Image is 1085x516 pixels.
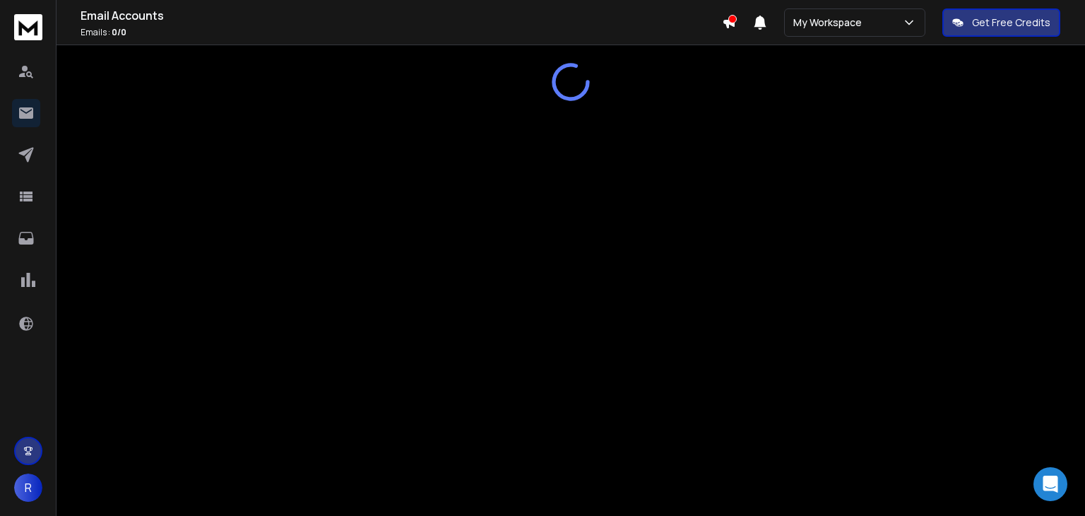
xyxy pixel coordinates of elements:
p: Emails : [81,27,722,38]
p: Get Free Credits [972,16,1050,30]
button: R [14,474,42,502]
div: Open Intercom Messenger [1033,467,1067,501]
p: My Workspace [793,16,867,30]
button: Get Free Credits [942,8,1060,37]
img: logo [14,14,42,40]
h1: Email Accounts [81,7,722,24]
span: 0 / 0 [112,26,126,38]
